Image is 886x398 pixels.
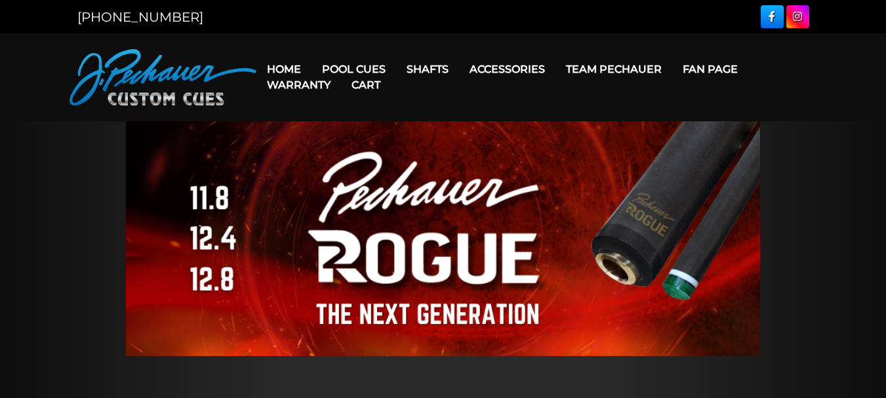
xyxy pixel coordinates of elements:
[555,52,672,86] a: Team Pechauer
[312,52,396,86] a: Pool Cues
[459,52,555,86] a: Accessories
[256,52,312,86] a: Home
[70,49,256,106] img: Pechauer Custom Cues
[341,68,391,102] a: Cart
[396,52,459,86] a: Shafts
[672,52,748,86] a: Fan Page
[77,9,203,25] a: [PHONE_NUMBER]
[256,68,341,102] a: Warranty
